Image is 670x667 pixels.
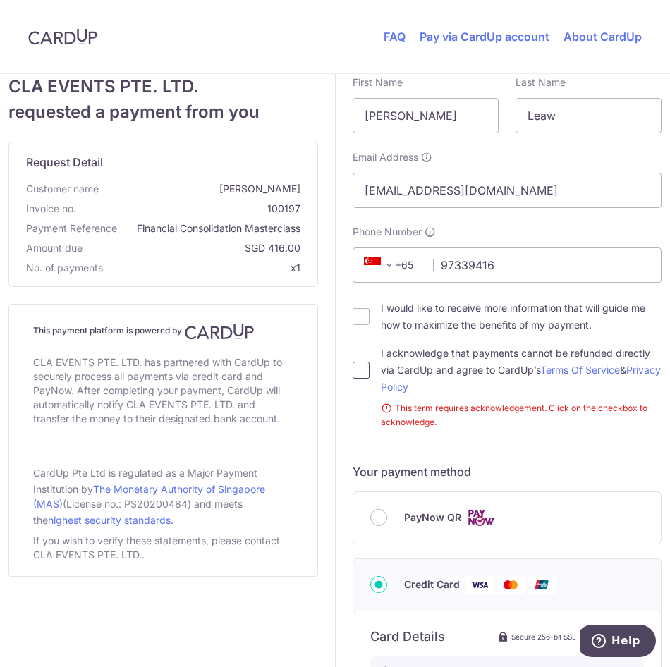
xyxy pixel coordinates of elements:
h5: Your payment method [353,463,662,480]
span: Financial Consolidation Masterclass [123,221,300,235]
input: First name [353,98,499,133]
span: translation missing: en.payment_reference [26,222,117,234]
a: The Monetary Authority of Singapore (MAS) [33,483,265,510]
iframe: Opens a widget where you can find more information [580,625,656,660]
span: Credit Card [404,576,460,593]
input: Last name [516,98,662,133]
span: +65 [364,257,398,274]
div: CLA EVENTS PTE. LTD. has partnered with CardUp to securely process all payments via credit card a... [33,353,293,429]
img: Cards logo [467,509,495,527]
a: About CardUp [564,30,642,44]
span: Amount due [26,241,83,255]
label: I would like to receive more information that will guide me how to maximize the benefits of my pa... [381,300,662,333]
input: Email address [353,173,662,208]
a: FAQ [384,30,406,44]
span: [PERSON_NAME] [104,182,300,196]
span: Secure 256-bit SSL [511,631,576,642]
h4: This payment platform is powered by [33,323,293,340]
span: +65 [360,257,423,274]
label: First Name [353,75,403,90]
span: Email Address [353,150,418,164]
a: Terms Of Service [540,364,620,376]
img: Visa [465,576,494,594]
label: I acknowledge that payments cannot be refunded directly via CardUp and agree to CardUp’s & [381,345,662,396]
span: Phone Number [353,225,422,239]
span: CLA EVENTS PTE. LTD. [8,74,318,99]
span: requested a payment from you [8,99,318,125]
div: CardUp Pte Ltd is regulated as a Major Payment Institution by (License no.: PS20200484) and meets... [33,463,293,531]
span: Invoice no. [26,202,76,216]
div: If you wish to verify these statements, please contact CLA EVENTS PTE. LTD.. [33,531,293,565]
span: Customer name [26,182,99,196]
img: Mastercard [497,576,525,594]
a: Pay via CardUp account [420,30,549,44]
span: x1 [291,262,300,274]
img: Union Pay [528,576,556,594]
div: Credit Card Visa Mastercard Union Pay [370,576,645,594]
img: CardUp [185,323,254,340]
span: PayNow QR [404,509,461,526]
span: No. of payments [26,261,103,275]
span: 100197 [82,202,300,216]
label: Last Name [516,75,566,90]
span: translation missing: en.request_detail [26,155,103,169]
span: SGD 416.00 [88,241,300,255]
small: This term requires acknowledgement. Click on the checkbox to acknowledge. [381,401,662,429]
h6: Card Details [370,628,445,645]
img: CardUp [28,28,97,45]
a: highest security standards [48,514,171,526]
div: PayNow QR Cards logo [370,509,645,527]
